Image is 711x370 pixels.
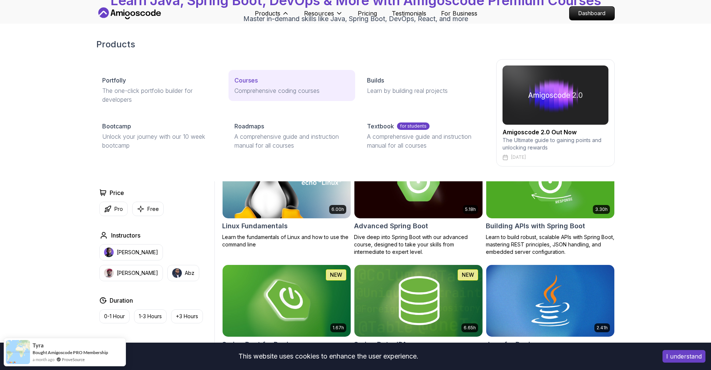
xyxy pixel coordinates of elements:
[222,221,288,231] h2: Linux Fundamentals
[222,339,307,350] h2: Spring Boot for Beginners
[96,116,223,156] a: BootcampUnlock your journey with our 10 week bootcamp
[222,146,351,248] a: Linux Fundamentals card6.00hLinux FundamentalsLearn the fundamentals of Linux and how to use the ...
[486,233,615,256] p: Learn to build robust, scalable APIs with Spring Boot, mastering REST principles, JSON handling, ...
[486,265,614,337] img: Java for Beginners card
[228,116,355,156] a: RoadmapsA comprehensive guide and instruction manual for all courses
[367,86,481,95] p: Learn by building real projects
[33,356,54,363] span: a month ago
[465,206,476,212] p: 5.18h
[597,325,608,331] p: 2.41h
[486,339,549,350] h2: Java for Beginners
[111,231,140,240] h2: Instructors
[569,6,615,20] a: Dashboard
[234,86,349,95] p: Comprehensive coding courses
[99,244,163,260] button: instructor img[PERSON_NAME]
[33,350,47,355] span: Bought
[185,269,194,277] p: Abz
[358,9,377,18] a: Pricing
[304,9,343,24] button: Resources
[172,268,182,278] img: instructor img
[167,265,199,281] button: instructor imgAbz
[441,9,477,18] a: For Business
[234,122,264,131] p: Roadmaps
[33,342,44,349] span: Tyra
[330,271,342,279] p: NEW
[99,202,128,216] button: Pro
[595,206,608,212] p: 3.30h
[361,116,487,156] a: Textbookfor studentsA comprehensive guide and instruction manual for all courses
[354,233,483,256] p: Dive deep into Spring Boot with our advanced course, designed to take your skills from intermedia...
[223,265,351,337] img: Spring Boot for Beginners card
[132,202,164,216] button: Free
[354,146,483,256] a: Advanced Spring Boot card5.18hAdvanced Spring BootDive deep into Spring Boot with our advanced co...
[62,356,85,363] a: ProveSource
[397,122,430,130] p: for students
[48,350,108,355] a: Amigoscode PRO Membership
[503,65,608,125] img: amigoscode 2.0
[464,325,476,331] p: 6.65h
[222,265,351,367] a: Spring Boot for Beginners card1.67hNEWSpring Boot for BeginnersBuild a CRUD API with Spring Boot ...
[234,132,349,150] p: A comprehensive guide and instruction manual for all courses
[6,340,30,364] img: provesource social proof notification image
[104,268,114,278] img: instructor img
[361,70,487,101] a: BuildsLearn by building real projects
[228,70,355,101] a: CoursesComprehensive coding courses
[462,271,474,279] p: NEW
[333,325,344,331] p: 1.67h
[367,76,384,85] p: Builds
[304,9,334,18] p: Resources
[570,7,614,20] p: Dashboard
[367,132,481,150] p: A comprehensive guide and instruction manual for all courses
[110,296,133,305] h2: Duration
[102,76,126,85] p: Portfolly
[117,269,158,277] p: [PERSON_NAME]
[486,146,615,256] a: Building APIs with Spring Boot card3.30hBuilding APIs with Spring BootLearn to build robust, scal...
[99,309,130,323] button: 0-1 Hour
[511,154,526,160] p: [DATE]
[176,313,198,320] p: +3 Hours
[354,265,483,367] a: Spring Data JPA card6.65hNEWSpring Data JPAMaster database management, advanced querying, and exp...
[354,221,428,231] h2: Advanced Spring Boot
[234,76,258,85] p: Courses
[496,59,615,166] a: amigoscode 2.0Amigoscode 2.0 Out NowThe Ultimate guide to gaining points and unlocking rewards[DATE]
[114,205,123,213] p: Pro
[486,147,614,218] img: Building APIs with Spring Boot card
[96,38,615,50] h2: Products
[134,309,167,323] button: 1-3 Hours
[102,132,217,150] p: Unlock your journey with our 10 week bootcamp
[96,70,223,110] a: PortfollyThe one-click portfolio builder for developers
[503,137,608,151] p: The Ultimate guide to gaining points and unlocking rewards
[354,147,483,218] img: Advanced Spring Boot card
[255,9,280,18] p: Products
[354,265,483,337] img: Spring Data JPA card
[139,313,162,320] p: 1-3 Hours
[147,205,159,213] p: Free
[255,9,289,24] button: Products
[222,233,351,248] p: Learn the fundamentals of Linux and how to use the command line
[110,188,124,197] h2: Price
[223,147,351,218] img: Linux Fundamentals card
[367,122,394,131] p: Textbook
[503,128,608,137] h2: Amigoscode 2.0 Out Now
[662,350,705,363] button: Accept cookies
[104,313,125,320] p: 0-1 Hour
[104,248,114,257] img: instructor img
[171,309,203,323] button: +3 Hours
[331,206,344,212] p: 6.00h
[486,265,615,367] a: Java for Beginners card2.41hJava for BeginnersBeginner-friendly Java course for essential program...
[102,86,217,104] p: The one-click portfolio builder for developers
[117,249,158,256] p: [PERSON_NAME]
[6,348,651,364] div: This website uses cookies to enhance the user experience.
[486,221,585,231] h2: Building APIs with Spring Boot
[102,122,131,131] p: Bootcamp
[392,9,426,18] a: Testimonials
[99,265,163,281] button: instructor img[PERSON_NAME]
[354,339,407,350] h2: Spring Data JPA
